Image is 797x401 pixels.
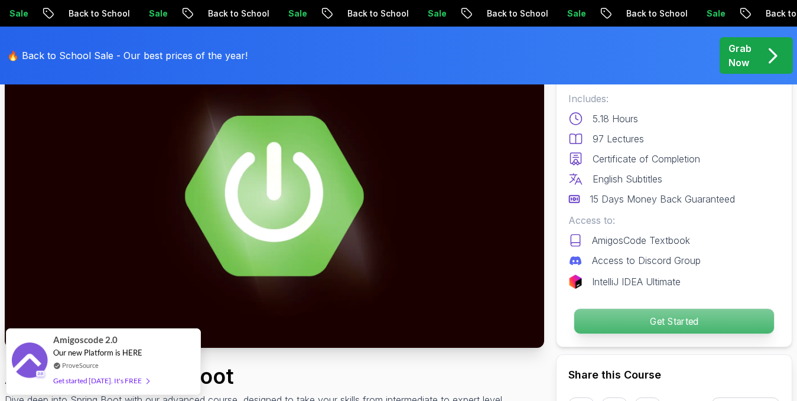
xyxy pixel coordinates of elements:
p: Back to School [456,8,536,19]
span: Amigoscode 2.0 [53,333,118,347]
p: Sale [118,8,155,19]
a: ProveSource [62,360,99,370]
p: Sale [536,8,574,19]
p: English Subtitles [593,172,662,186]
p: Back to School [316,8,396,19]
p: Sale [396,8,434,19]
p: Certificate of Completion [593,152,700,166]
p: AmigosCode Textbook [592,233,690,247]
h1: Advanced Spring Boot [5,364,505,388]
p: Back to School [37,8,118,19]
p: Back to School [177,8,257,19]
img: jetbrains logo [568,275,583,289]
p: Access to: [568,213,780,227]
p: Sale [675,8,713,19]
p: Get Started [574,309,774,334]
p: 5.18 Hours [593,112,638,126]
p: Back to School [595,8,675,19]
p: Grab Now [728,41,752,70]
span: Our new Platform is HERE [53,348,142,357]
p: 97 Lectures [593,132,644,146]
p: Access to Discord Group [592,253,701,268]
h2: Share this Course [568,367,780,383]
p: Sale [257,8,295,19]
p: IntelliJ IDEA Ultimate [592,275,681,289]
p: Includes: [568,92,780,106]
button: Get Started [574,308,775,334]
div: Get started [DATE]. It's FREE [53,374,149,387]
img: provesource social proof notification image [12,343,47,381]
p: 🔥 Back to School Sale - Our best prices of the year! [7,48,248,63]
p: 15 Days Money Back Guaranteed [590,192,735,206]
img: advanced-spring-boot_thumbnail [5,44,544,348]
